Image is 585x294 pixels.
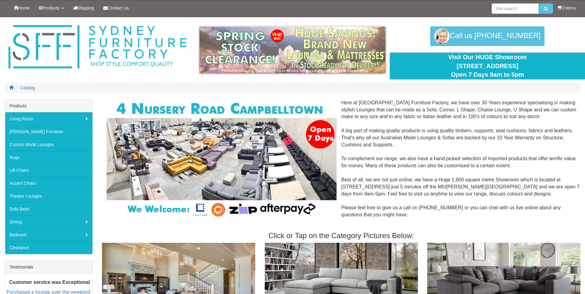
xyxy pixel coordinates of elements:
[5,261,92,273] div: Testimonials
[102,232,580,240] h3: Click or Tap on the Category Pictures Below:
[107,99,337,219] img: Corner Modular Lounges
[20,85,35,90] a: Catalog
[5,241,92,254] a: Clearance
[5,177,92,190] a: Accent Chairs
[5,151,92,164] a: Rugs
[5,138,92,151] a: Custom Made Lounges
[492,3,539,14] input: Site search
[395,53,580,79] div: Visit Our HUGE Showroom [STREET_ADDRESS] Open 7 Days 9am to 5pm
[5,125,92,138] a: [PERSON_NAME] Furniture
[34,0,68,16] a: Products
[9,0,34,16] a: Home
[558,5,576,11] li: 0 items
[200,26,385,73] img: spring-sale.gif
[5,228,92,241] a: Bedroom
[5,100,92,112] div: Products
[5,190,92,203] a: Theatre Lounges
[5,203,92,215] a: Sofa Beds
[5,23,189,71] img: Sydney Furniture Factory
[102,99,580,226] div: Here at [GEOGRAPHIC_DATA] Furniture Factory, we have over 30 Years experience specialising in mak...
[42,6,59,10] span: Products
[107,6,129,10] span: Contact Us
[5,215,92,228] a: Dining
[5,164,92,177] a: Lift Chairs
[99,0,133,16] a: Contact Us
[77,6,94,10] span: Shipping
[18,6,29,10] span: Home
[68,0,99,16] a: Shipping
[5,112,92,125] a: Living Room
[9,280,90,285] b: Customer service was Exceptional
